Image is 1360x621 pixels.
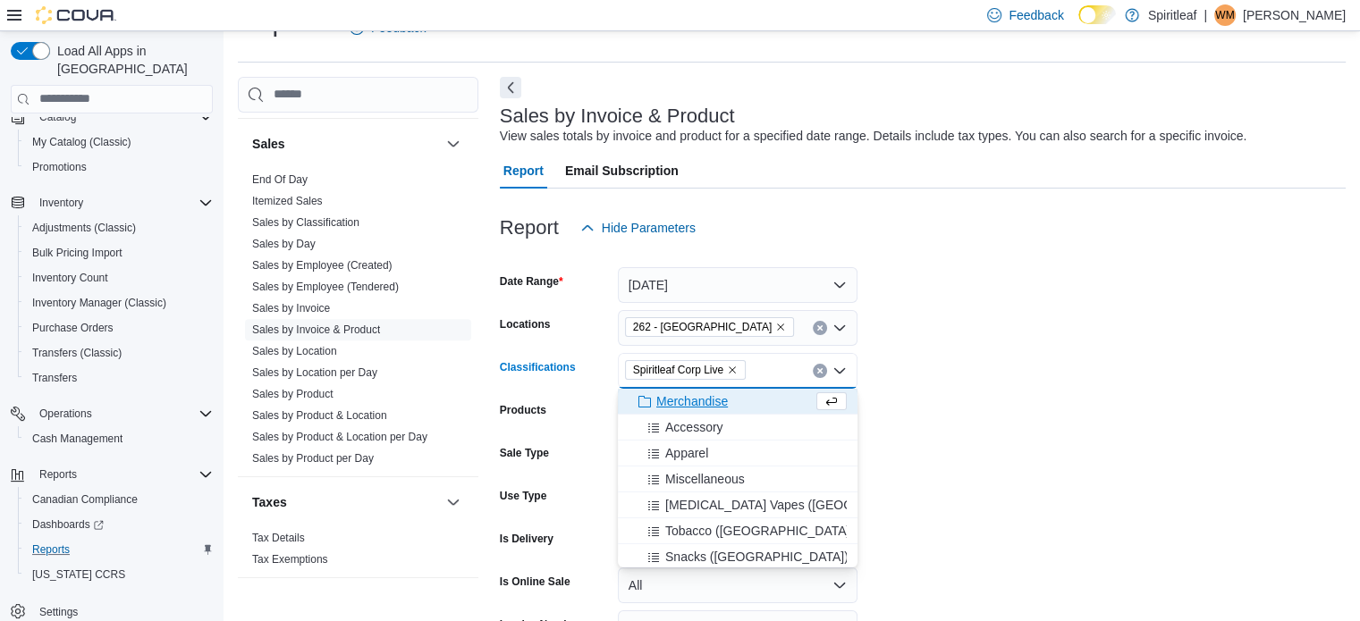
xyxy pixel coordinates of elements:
[18,240,220,265] button: Bulk Pricing Import
[1078,24,1079,25] span: Dark Mode
[32,371,77,385] span: Transfers
[832,321,847,335] button: Open list of options
[252,553,328,566] a: Tax Exemptions
[18,487,220,512] button: Canadian Compliance
[32,192,213,214] span: Inventory
[25,367,84,389] a: Transfers
[665,470,745,488] span: Miscellaneous
[4,462,220,487] button: Reports
[25,317,121,339] a: Purchase Orders
[500,360,576,374] label: Classifications
[32,192,90,214] button: Inventory
[500,217,559,239] h3: Report
[252,451,374,466] span: Sales by Product per Day
[500,489,546,503] label: Use Type
[618,389,857,415] button: Merchandise
[1243,4,1346,26] p: [PERSON_NAME]
[633,361,723,379] span: Spiritleaf Corp Live
[252,493,287,511] h3: Taxes
[18,562,220,587] button: [US_STATE] CCRS
[252,431,427,443] a: Sales by Product & Location per Day
[32,517,104,532] span: Dashboards
[665,522,854,540] span: Tobacco ([GEOGRAPHIC_DATA])
[4,105,220,130] button: Catalog
[25,217,143,239] a: Adjustments (Classic)
[618,518,857,544] button: Tobacco ([GEOGRAPHIC_DATA])
[25,539,77,560] a: Reports
[25,267,213,289] span: Inventory Count
[32,271,108,285] span: Inventory Count
[32,106,83,128] button: Catalog
[252,216,359,229] a: Sales by Classification
[4,190,220,215] button: Inventory
[500,127,1247,146] div: View sales totals by invoice and product for a specified date range. Details include tax types. Y...
[665,496,947,514] span: [MEDICAL_DATA] Vapes ([GEOGRAPHIC_DATA])
[39,110,76,124] span: Catalog
[813,321,827,335] button: Clear input
[25,131,213,153] span: My Catalog (Classic)
[25,292,173,314] a: Inventory Manager (Classic)
[1204,4,1207,26] p: |
[252,365,377,380] span: Sales by Location per Day
[25,367,213,389] span: Transfers
[1214,4,1236,26] div: Wanda M
[252,345,337,357] a: Sales by Location
[39,196,83,210] span: Inventory
[252,430,427,444] span: Sales by Product & Location per Day
[252,258,393,273] span: Sales by Employee (Created)
[32,346,122,360] span: Transfers (Classic)
[4,401,220,426] button: Operations
[39,605,78,619] span: Settings
[813,364,827,378] button: Clear input
[25,342,213,364] span: Transfers (Classic)
[500,317,551,331] label: Locations
[25,292,213,314] span: Inventory Manager (Classic)
[618,441,857,466] button: Apparel
[32,221,136,235] span: Adjustments (Classic)
[252,135,439,153] button: Sales
[618,466,857,492] button: Miscellaneous
[618,544,857,570] button: Snacks ([GEOGRAPHIC_DATA])
[39,407,92,421] span: Operations
[573,210,703,246] button: Hide Parameters
[500,446,549,460] label: Sale Type
[500,105,735,127] h3: Sales by Invoice & Product
[625,360,746,380] span: Spiritleaf Corp Live
[25,514,111,535] a: Dashboards
[32,246,122,260] span: Bulk Pricing Import
[18,130,220,155] button: My Catalog (Classic)
[25,267,115,289] a: Inventory Count
[25,564,213,585] span: Washington CCRS
[1215,4,1234,26] span: WM
[238,527,478,577] div: Taxes
[32,403,213,424] span: Operations
[727,365,738,375] button: Remove Spiritleaf Corp Live from selection in this group
[625,317,794,337] span: 262 - Drayton Valley
[25,242,130,264] a: Bulk Pricing Import
[25,539,213,560] span: Reports
[665,444,708,462] span: Apparel
[18,512,220,537] a: Dashboards
[252,552,328,566] span: Tax Exemptions
[25,564,132,585] a: [US_STATE] CCRS
[252,366,377,379] a: Sales by Location per Day
[775,322,786,332] button: Remove 262 - Drayton Valley from selection in this group
[32,160,87,174] span: Promotions
[25,428,130,449] a: Cash Management
[252,323,380,336] a: Sales by Invoice & Product
[832,364,847,378] button: Close list of options
[252,493,439,511] button: Taxes
[500,403,546,417] label: Products
[618,567,857,603] button: All
[18,365,220,390] button: Transfers
[25,342,129,364] a: Transfers (Classic)
[18,290,220,315] button: Inventory Manager (Classic)
[665,418,723,436] span: Accessory
[252,532,305,544] a: Tax Details
[252,388,334,400] a: Sales by Product
[252,302,330,315] a: Sales by Invoice
[443,133,464,155] button: Sales
[25,428,213,449] span: Cash Management
[32,403,99,424] button: Operations
[32,464,84,485] button: Reports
